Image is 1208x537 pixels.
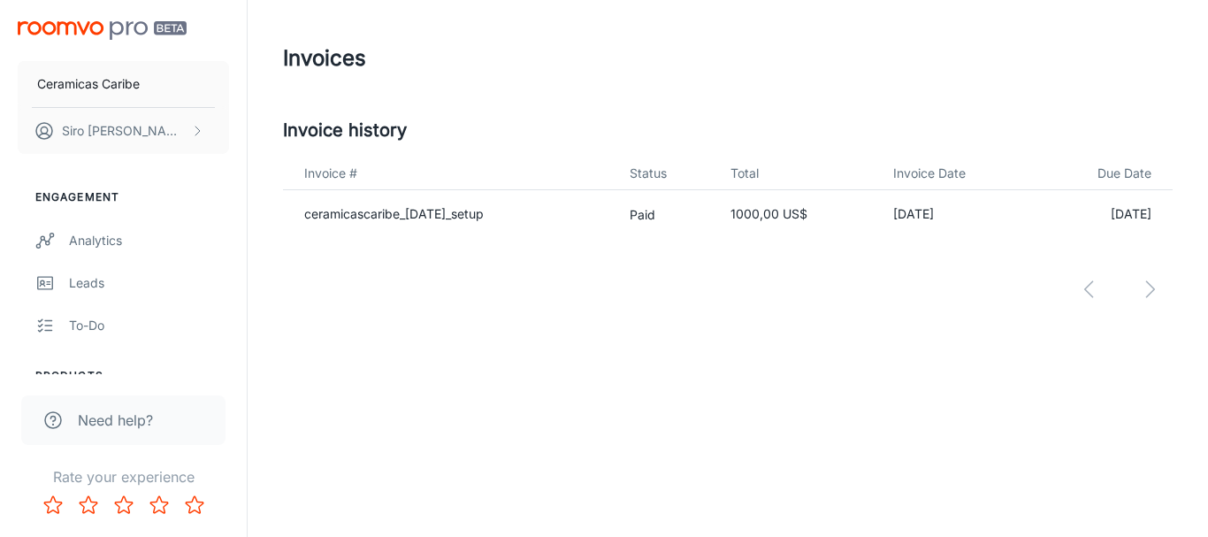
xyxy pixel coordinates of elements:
td: [DATE] [879,190,1035,239]
h5: Invoice history [283,117,1173,143]
th: Total [716,157,879,190]
button: Siro [PERSON_NAME] [18,108,229,154]
td: [DATE] [1035,190,1173,239]
button: Ceramicas Caribe [18,61,229,107]
div: To-do [69,316,229,335]
div: Leads [69,273,229,293]
td: 1000,00 US$ [716,190,879,239]
p: Paid [630,205,702,224]
h1: Invoices [283,42,366,74]
th: Invoice # [283,157,615,190]
p: Siro [PERSON_NAME] [62,121,187,141]
div: Analytics [69,231,229,250]
th: Due Date [1035,157,1173,190]
th: Status [615,157,716,190]
th: Invoice Date [879,157,1035,190]
img: Roomvo PRO Beta [18,21,187,40]
a: ceramicascaribe_[DATE]_setup [304,206,484,221]
p: Ceramicas Caribe [37,74,140,94]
